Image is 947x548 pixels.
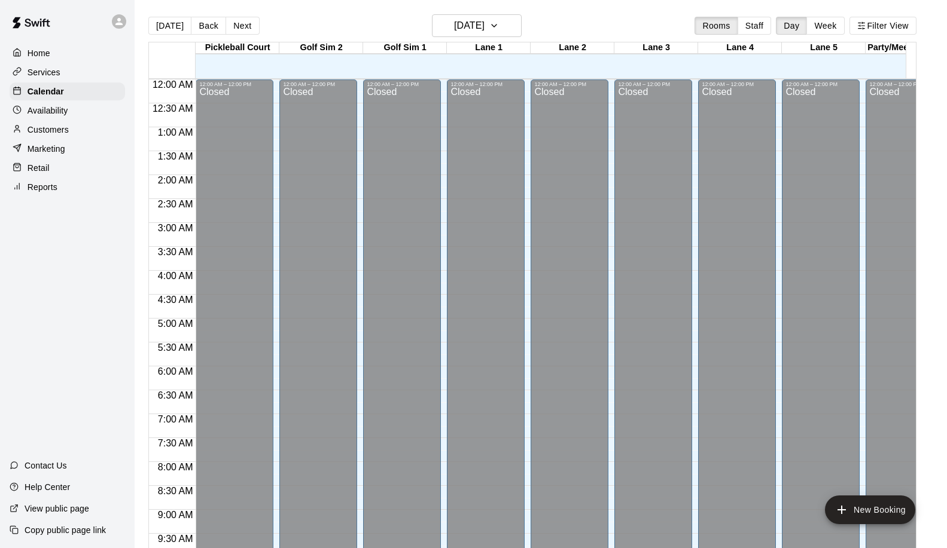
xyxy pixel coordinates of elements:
[10,102,125,120] a: Availability
[10,82,125,100] a: Calendar
[279,42,363,54] div: Golf Sim 2
[702,81,772,87] div: 12:00 AM – 12:00 PM
[155,510,196,520] span: 9:00 AM
[155,175,196,185] span: 2:00 AM
[782,42,866,54] div: Lane 5
[283,81,354,87] div: 12:00 AM – 12:00 PM
[785,81,856,87] div: 12:00 AM – 12:00 PM
[155,127,196,137] span: 1:00 AM
[150,79,196,90] span: 12:00 AM
[447,42,531,54] div: Lane 1
[363,42,447,54] div: Golf Sim 1
[28,124,69,136] p: Customers
[155,151,196,161] span: 1:30 AM
[191,17,226,35] button: Back
[155,534,196,544] span: 9:30 AM
[25,524,106,536] p: Copy public page link
[155,295,196,305] span: 4:30 AM
[531,42,614,54] div: Lane 2
[150,103,196,114] span: 12:30 AM
[695,17,738,35] button: Rooms
[155,438,196,448] span: 7:30 AM
[155,199,196,209] span: 2:30 AM
[10,63,125,81] a: Services
[10,159,125,177] a: Retail
[806,17,844,35] button: Week
[28,85,64,97] p: Calendar
[849,17,916,35] button: Filter View
[825,495,915,524] button: add
[28,47,50,59] p: Home
[155,486,196,496] span: 8:30 AM
[450,81,521,87] div: 12:00 AM – 12:00 PM
[454,17,485,34] h6: [DATE]
[155,342,196,353] span: 5:30 AM
[25,481,70,493] p: Help Center
[155,247,196,257] span: 3:30 AM
[698,42,782,54] div: Lane 4
[28,66,60,78] p: Services
[148,17,191,35] button: [DATE]
[10,121,125,139] a: Customers
[869,81,940,87] div: 12:00 AM – 12:00 PM
[155,390,196,400] span: 6:30 AM
[155,414,196,424] span: 7:00 AM
[199,81,270,87] div: 12:00 AM – 12:00 PM
[28,105,68,117] p: Availability
[534,81,605,87] div: 12:00 AM – 12:00 PM
[614,42,698,54] div: Lane 3
[25,460,67,472] p: Contact Us
[738,17,772,35] button: Staff
[367,81,437,87] div: 12:00 AM – 12:00 PM
[10,140,125,158] a: Marketing
[155,319,196,329] span: 5:00 AM
[28,162,50,174] p: Retail
[155,271,196,281] span: 4:00 AM
[155,462,196,472] span: 8:00 AM
[776,17,807,35] button: Day
[10,44,125,62] a: Home
[28,181,57,193] p: Reports
[28,143,65,155] p: Marketing
[155,366,196,376] span: 6:00 AM
[226,17,259,35] button: Next
[25,503,89,515] p: View public page
[196,42,279,54] div: Pickleball Court
[155,223,196,233] span: 3:00 AM
[618,81,689,87] div: 12:00 AM – 12:00 PM
[432,14,522,37] button: [DATE]
[10,178,125,196] a: Reports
